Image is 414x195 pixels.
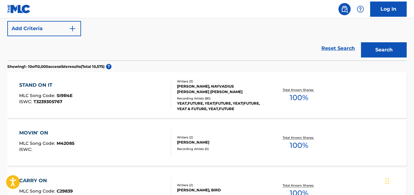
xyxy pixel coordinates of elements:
a: STAND ON ITMLC Song Code:SI9R4EISWC:T3239305767Writers (3)[PERSON_NAME], NAYVADIUS [PERSON_NAME] ... [7,72,407,118]
div: Drag [385,172,389,190]
span: C29839 [57,188,73,194]
a: MOVIN' ONMLC Song Code:M42085ISWC:Writers (2)[PERSON_NAME]Recording Artists (0)Total Known Shares... [7,120,407,166]
img: search [341,5,348,13]
iframe: Chat Widget [384,166,414,195]
a: Log In [370,2,407,17]
p: Total Known Shares: [283,88,315,92]
p: Total Known Shares: [283,183,315,188]
div: Writers ( 2 ) [177,183,266,187]
span: ? [106,64,111,69]
div: MOVIN' ON [19,129,74,137]
span: ISWC : [19,99,34,104]
span: T3239305767 [34,99,62,104]
div: CARRY ON [19,177,73,184]
button: Add Criteria [7,21,81,36]
img: 9d2ae6d4665cec9f34b9.svg [69,25,76,32]
div: [PERSON_NAME], BIRD [177,187,266,193]
div: YEAT,FUTURE, YEAT|FUTURE, YEAT|FUTURE, YEAT & FUTURE, YEAT,FUTURE [177,101,266,112]
button: Search [361,42,407,57]
span: M42085 [57,141,74,146]
div: Recording Artists ( 0 ) [177,147,266,151]
img: help [357,5,364,13]
p: Total Known Shares: [283,135,315,140]
div: STAND ON IT [19,82,73,89]
a: Public Search [338,3,351,15]
div: [PERSON_NAME] [177,140,266,145]
span: ISWC : [19,147,34,152]
span: SI9R4E [57,93,73,98]
div: Recording Artists ( 80 ) [177,96,266,101]
span: MLC Song Code : [19,93,57,98]
span: 100 % [290,92,308,103]
span: 100 % [290,140,308,151]
span: MLC Song Code : [19,141,57,146]
div: Help [354,3,366,15]
div: Writers ( 3 ) [177,79,266,84]
a: Reset Search [318,42,358,55]
div: [PERSON_NAME], NAYVADIUS [PERSON_NAME] [PERSON_NAME] [177,84,266,95]
div: Writers ( 2 ) [177,135,266,140]
img: MLC Logo [7,5,31,13]
span: MLC Song Code : [19,188,57,194]
p: Showing 1 - 10 of 10,000 accessible results (Total 10,575 ) [7,64,104,69]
